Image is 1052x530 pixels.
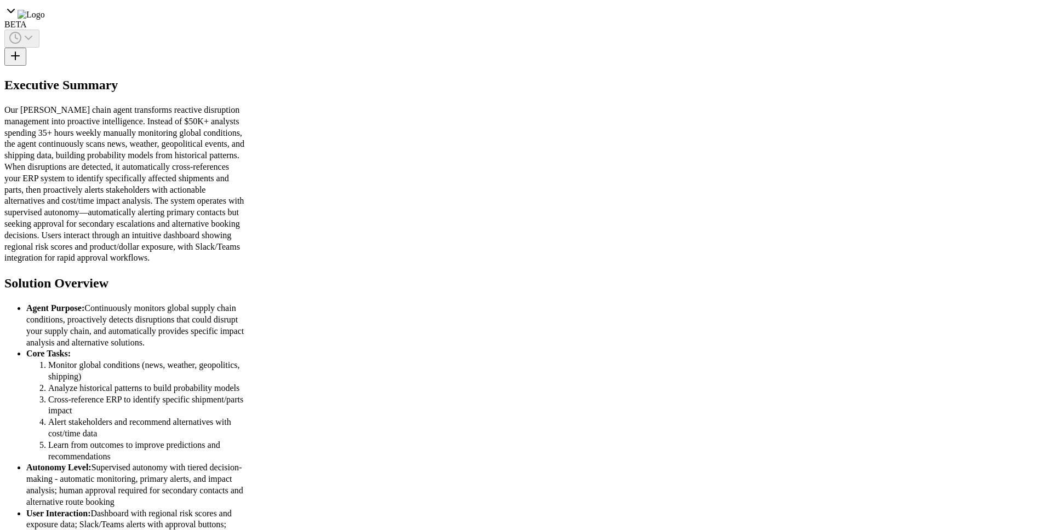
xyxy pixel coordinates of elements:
strong: User Interaction: [26,509,90,518]
p: Our [PERSON_NAME] chain agent transforms reactive disruption management into proactive intelligen... [4,105,245,264]
li: Analyze historical patterns to build probability models [48,383,245,394]
strong: Core Tasks: [26,349,71,358]
img: Logo [18,10,45,20]
strong: Agent Purpose: [26,303,84,313]
li: Continuously monitors global supply chain conditions, proactively detects disruptions that could ... [26,303,245,348]
li: Alert stakeholders and recommend alternatives with cost/time data [48,417,245,440]
li: Cross-reference ERP to identify specific shipment/parts impact [48,394,245,417]
li: Monitor global conditions (news, weather, geopolitics, shipping) [48,360,245,383]
li: Supervised autonomy with tiered decision-making - automatic monitoring, primary alerts, and impac... [26,462,245,508]
strong: Executive Summary [4,78,118,92]
strong: Autonomy Level: [26,463,92,472]
button: Start a new chat [4,48,26,66]
strong: Solution Overview [4,276,108,290]
button: Switch to previous chat [4,30,39,48]
li: Learn from outcomes to improve predictions and recommendations [48,440,245,463]
div: BETA [4,20,245,30]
